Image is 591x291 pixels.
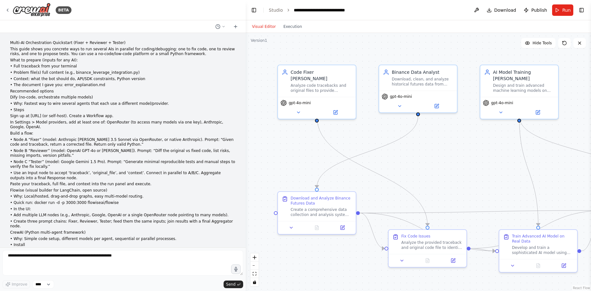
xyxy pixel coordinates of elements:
[10,70,236,75] p: • Problem file(s) full content (e.g., binance_leverage_integration.py)
[10,108,236,113] p: • Steps
[388,229,467,268] div: Fix Code IssuesAnalyze the provided traceback and original code file to identify and fix the spec...
[10,160,236,169] p: • Node C “Tester” (model: Google Gemini 1.5 Pro). Prompt: “Generate minimal reproducible tests an...
[10,95,236,100] p: Dify (no‑code, orchestrate multiple models)
[10,243,236,248] p: • Install
[10,137,236,147] p: • Node A “Fixer” (model: Anthropic [PERSON_NAME] 3.5 Sonnet via OpenRouter, or native Anthropic)....
[493,83,554,93] div: Design and train advanced machine learning models on real futures market data, integrating news s...
[392,77,453,87] div: Download, clean, and analyze historical futures data from Binance API to create comprehensive dat...
[250,253,259,262] button: zoom in
[10,77,236,82] p: • Context: what the bot should do, API/SDK constraints, Python version
[249,6,258,15] button: Hide left sidebar
[516,116,541,226] g: Edge from bc26dbb9-8cc9-498e-8646-fda5820926e3 to 230eda3f-ba43-4a7d-9c44-c8041b2ff487
[10,83,236,88] p: • The document I gave you: error_explanation.md
[10,149,236,158] p: • Node B “Reviewer” (model: OpenAI GPT‑4o or [PERSON_NAME]). Prompt: “Diff the original vs fixed ...
[224,281,243,288] button: Send
[291,207,352,217] div: Create a comprehensive data collection and analysis system for Binance futures market data: 1. **...
[317,109,353,116] button: Open in side panel
[10,114,236,119] p: Sign up at [URL] (or self‑host). Create a Workflow app.
[314,116,421,188] g: Edge from 22a987da-10a9-47fb-96d0-9db47bf7be20 to 30a6f66d-9e6d-41cc-977e-0fa9b5012cfb
[250,270,259,278] button: fit view
[291,83,352,93] div: Analyze code tracebacks and original files to provide corrected, working Python code that resolve...
[231,264,241,274] button: Click to speak your automation idea
[521,4,550,16] button: Publish
[13,3,51,17] img: Logo
[250,253,259,286] div: React Flow controls
[442,257,464,264] button: Open in side panel
[10,171,236,180] p: • Use an Input node to accept ‘traceback’, ‘original_file’, and ‘context’. Connect in parallel to...
[401,240,463,250] div: Analyze the provided traceback and original code file to identify and fix the specific errors. Re...
[10,64,236,69] p: • Full traceback from your terminal
[280,23,306,30] button: Execution
[520,109,556,116] button: Open in side panel
[314,116,431,226] g: Edge from 25f96299-cc44-47cb-b70e-fca9cbee0bf2 to 51df1a48-f185-4fed-a9ff-750608c118f8
[10,101,236,106] p: • Why: Fastest way to wire several agents that each use a different model/provider.
[10,200,236,206] p: • Quick run: docker run -d -p 3000:3000 flowiseai/flowise
[10,182,236,187] p: Paste your traceback, full file, and context into the run panel and execute.
[277,191,356,235] div: Download and Analyze Binance Futures DataCreate a comprehensive data collection and analysis syst...
[390,94,412,99] span: gpt-4o-mini
[269,8,283,13] a: Studio
[499,229,578,273] div: Train Advanced AI Model on Real DataDevelop and train a sophisticated AI model using the real Bin...
[533,41,552,46] span: Hide Tools
[521,38,556,48] button: Hide Tools
[512,234,573,244] div: Train Advanced AI Model on Real Data
[414,257,441,264] button: No output available
[10,131,236,136] p: Build a flow:
[10,89,236,94] p: Recommended options
[3,280,30,288] button: Improve
[331,224,353,231] button: Open in side panel
[226,282,236,287] span: Send
[531,7,547,13] span: Publish
[213,23,228,30] button: Switch to previous chat
[251,38,267,43] div: Version 1
[525,262,552,269] button: No output available
[10,237,236,242] p: • Why: Simple code setup, different models per agent, sequential or parallel processes.
[250,262,259,270] button: zoom out
[289,100,311,105] span: gpt-4o-mini
[277,65,356,119] div: Code Fixer [PERSON_NAME]Analyze code tracebacks and original files to provide corrected, working ...
[291,196,352,206] div: Download and Analyze Binance Futures Data
[250,278,259,286] button: toggle interactivity
[562,7,571,13] span: Run
[10,219,236,229] p: • Create three prompt chains: Fixer, Reviewer, Tester; feed them the same inputs; join results wi...
[379,65,458,113] div: Binance Data AnalystDownload, clean, and analyze historical futures data from Binance API to crea...
[553,262,575,269] button: Open in side panel
[494,7,516,13] span: Download
[10,120,236,130] p: In Settings > Model providers, add at least one of: OpenRouter (to access many models via one key...
[10,194,236,199] p: • Why: Local/hosted, drag‑and‑drop graphs, easy multi‑model routing.
[10,188,236,193] p: Flowise (visual builder for LangChain, open source)
[10,230,236,235] p: CrewAI (Python multi‑agent framework)
[471,245,495,254] g: Edge from 51df1a48-f185-4fed-a9ff-750608c118f8 to 230eda3f-ba43-4a7d-9c44-c8041b2ff487
[484,4,519,16] button: Download
[56,6,71,14] div: BETA
[480,65,559,119] div: AI Model Training [PERSON_NAME]Design and train advanced machine learning models on real futures ...
[493,69,554,82] div: AI Model Training [PERSON_NAME]
[304,224,330,231] button: No output available
[12,282,27,287] span: Improve
[392,69,453,75] div: Binance Data Analyst
[248,23,280,30] button: Visual Editor
[419,102,454,110] button: Open in side panel
[491,100,513,105] span: gpt-4o-mini
[231,23,241,30] button: Start a new chat
[10,41,236,46] p: Multi‑AI Orchestration Quickstart (Fixer + Reviewer + Tester)
[10,207,236,212] p: • In the UI:
[573,286,590,290] a: React Flow attribution
[10,47,236,57] p: This guide shows you concrete ways to run several AIs in parallel for coding/debugging: one to fi...
[512,245,573,255] div: Develop and train a sophisticated AI model using the real Binance futures data: 1. **Model Archit...
[360,210,385,252] g: Edge from 30a6f66d-9e6d-41cc-977e-0fa9b5012cfb to 51df1a48-f185-4fed-a9ff-750608c118f8
[577,6,586,15] button: Show right sidebar
[552,4,573,16] button: Run
[291,69,352,82] div: Code Fixer [PERSON_NAME]
[401,234,430,239] div: Fix Code Issues
[10,58,236,63] p: What to prepare (inputs for any AI):
[269,7,345,13] nav: breadcrumb
[10,213,236,218] p: • Add multiple LLM nodes (e.g., Anthropic, Google, OpenAI or a single OpenRouter node pointing to...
